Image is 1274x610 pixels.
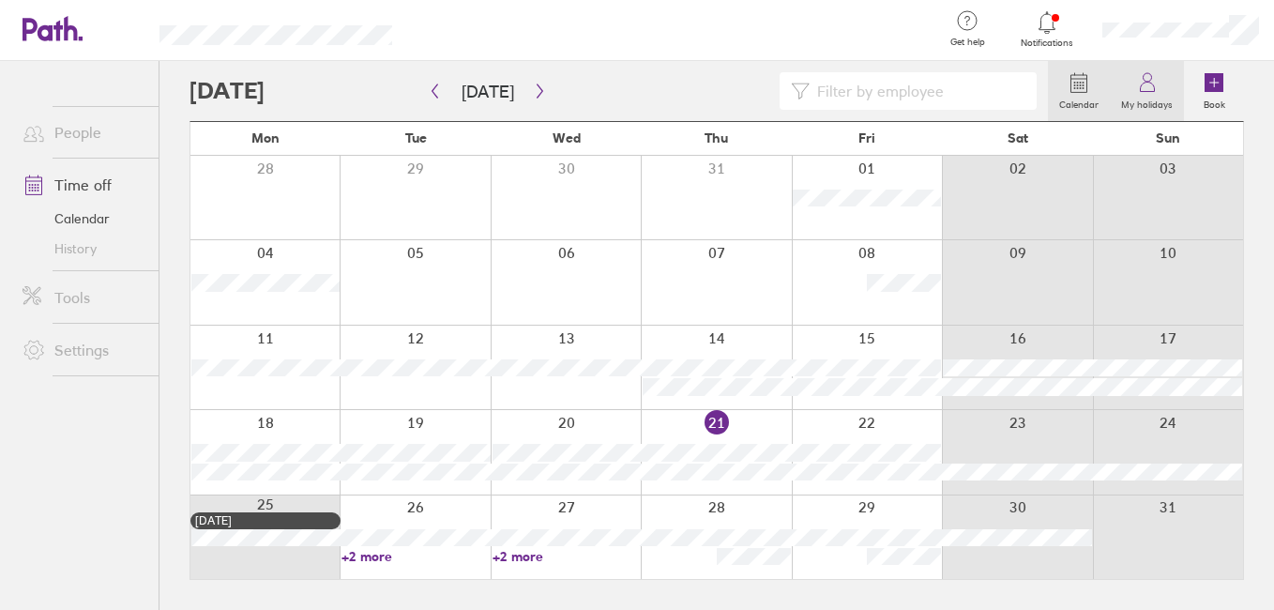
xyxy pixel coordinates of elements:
a: My holidays [1110,61,1184,121]
a: Calendar [1048,61,1110,121]
span: Get help [937,37,998,48]
button: [DATE] [447,76,529,107]
label: Calendar [1048,94,1110,111]
span: Mon [251,130,280,145]
a: Time off [8,166,159,204]
span: Wed [553,130,581,145]
input: Filter by employee [810,73,1026,109]
span: Sun [1156,130,1180,145]
a: Calendar [8,204,159,234]
div: [DATE] [195,514,336,527]
a: Notifications [1017,9,1078,49]
a: +2 more [341,548,490,565]
span: Notifications [1017,38,1078,49]
a: +2 more [493,548,641,565]
a: History [8,234,159,264]
span: Sat [1008,130,1028,145]
span: Tue [405,130,427,145]
a: Tools [8,279,159,316]
a: Book [1184,61,1244,121]
span: Thu [705,130,728,145]
a: People [8,114,159,151]
span: Fri [858,130,875,145]
a: Settings [8,331,159,369]
label: Book [1192,94,1236,111]
label: My holidays [1110,94,1184,111]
